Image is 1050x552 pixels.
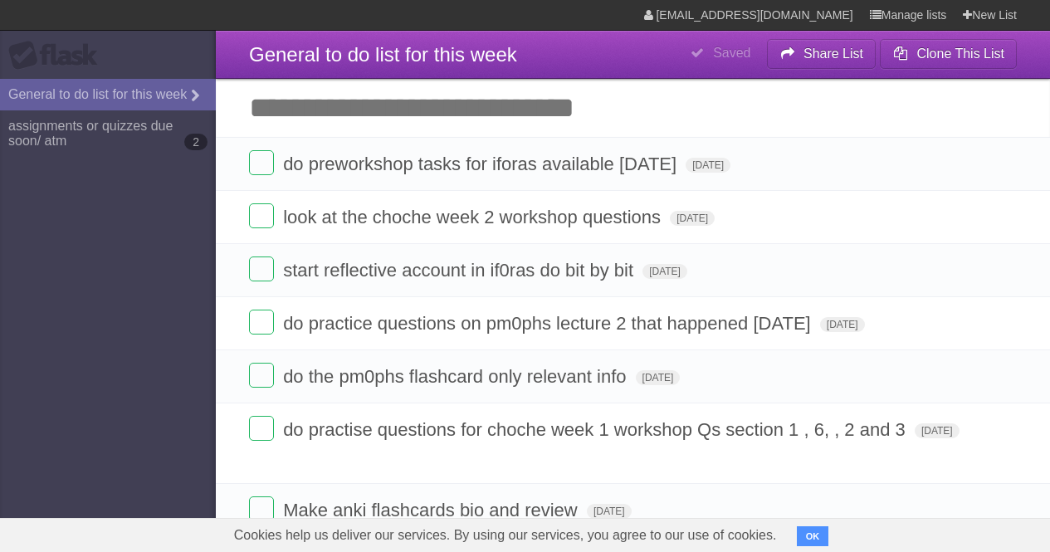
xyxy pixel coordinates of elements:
span: do the pm0phs flashcard only relevant info [283,366,630,387]
span: [DATE] [820,317,865,332]
span: do practice questions on pm0phs lecture 2 that happened [DATE] [283,313,815,334]
span: start reflective account in if0ras do bit by bit [283,260,637,281]
b: 2 [184,134,208,150]
button: Clone This List [880,39,1017,69]
label: Done [249,256,274,281]
span: Cookies help us deliver our services. By using our services, you agree to our use of cookies. [217,519,794,552]
span: [DATE] [670,211,715,226]
span: do practise questions for choche week 1 workshop Qs section 1 , 6, , 2 and 3 [283,419,910,440]
span: [DATE] [915,423,960,438]
div: Flask [8,41,108,71]
b: Saved [713,46,750,60]
span: General to do list for this week [249,43,517,66]
span: do preworkshop tasks for iforas available [DATE] [283,154,681,174]
span: [DATE] [587,504,632,519]
span: [DATE] [636,370,681,385]
span: look at the choche week 2 workshop questions [283,207,665,227]
span: [DATE] [686,158,730,173]
span: [DATE] [642,264,687,279]
button: Share List [767,39,877,69]
label: Done [249,150,274,175]
button: OK [797,526,829,546]
span: Make anki flashcards bio and review [283,500,582,520]
label: Done [249,310,274,335]
label: Done [249,203,274,228]
label: Done [249,363,274,388]
label: Done [249,496,274,521]
label: Done [249,416,274,441]
b: Clone This List [916,46,1004,61]
b: Share List [803,46,863,61]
